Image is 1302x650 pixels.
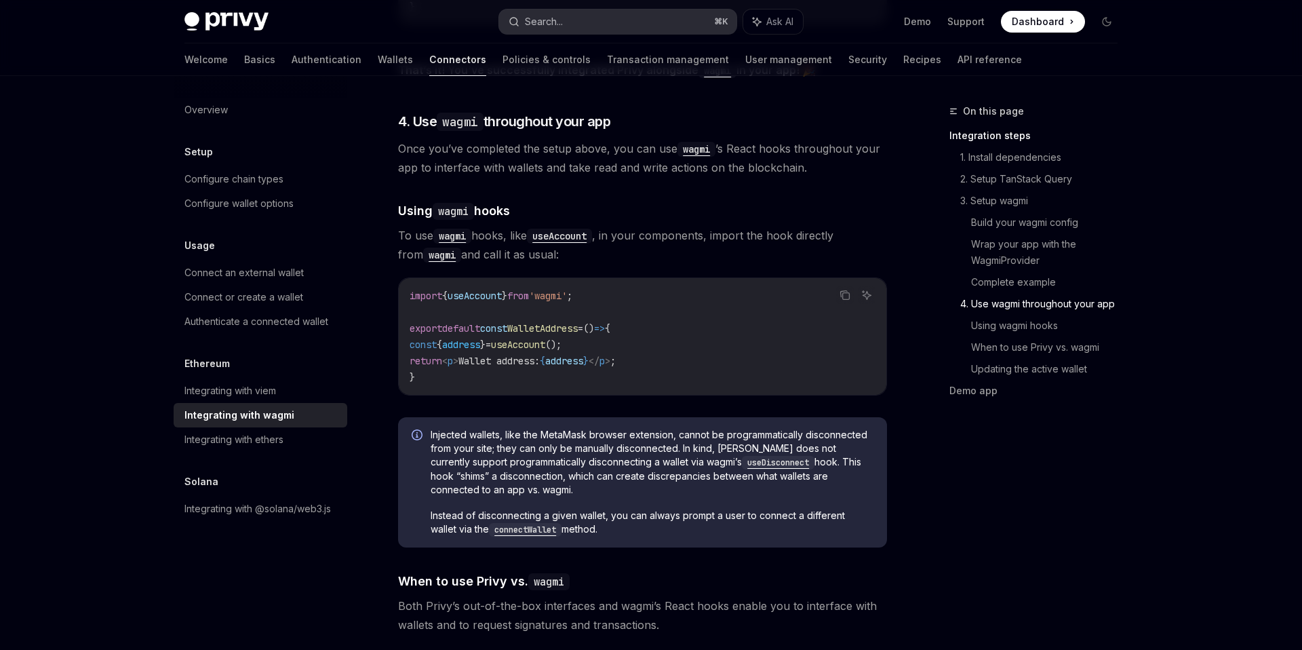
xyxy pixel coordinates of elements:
[698,63,736,77] a: wagmi
[486,339,491,351] span: =
[502,290,507,302] span: }
[437,339,442,351] span: {
[184,407,294,423] div: Integrating with wagmi
[599,355,605,367] span: p
[437,113,484,131] code: wagmi
[184,171,283,187] div: Configure chain types
[184,195,294,212] div: Configure wallet options
[607,43,729,76] a: Transaction management
[442,339,480,351] span: address
[184,12,269,31] img: dark logo
[174,167,347,191] a: Configure chain types
[502,43,591,76] a: Policies & controls
[745,43,832,76] a: User management
[442,322,480,334] span: default
[398,139,887,177] span: Once you’ve completed the setup above, you can use ’s React hooks throughout your app to interfac...
[527,229,592,242] a: useAccount
[184,43,228,76] a: Welcome
[766,15,793,28] span: Ask AI
[174,285,347,309] a: Connect or create a wallet
[743,9,803,34] button: Ask AI
[429,43,486,76] a: Connectors
[184,144,213,160] h5: Setup
[184,474,218,490] h5: Solana
[605,355,610,367] span: >
[958,43,1022,76] a: API reference
[244,43,275,76] a: Basics
[398,226,887,264] span: To use hooks, like , in your components, import the hook directly from and call it as usual:
[174,497,347,521] a: Integrating with @solana/web3.js
[960,293,1128,315] a: 4. Use wagmi throughout your app
[442,290,448,302] span: {
[410,339,437,351] span: const
[1096,11,1118,33] button: Toggle dark mode
[949,380,1128,402] a: Demo app
[527,229,592,244] code: useAccount
[410,371,415,383] span: }
[499,9,736,34] button: Search...⌘K
[412,429,425,443] svg: Info
[184,383,276,399] div: Integrating with viem
[960,168,1128,190] a: 2. Setup TanStack Query
[610,355,616,367] span: ;
[480,339,486,351] span: }
[904,15,931,28] a: Demo
[184,501,331,517] div: Integrating with @solana/web3.js
[431,428,873,497] span: Injected wallets, like the MetaMask browser extension, cannot be programmatically disconnected fr...
[184,356,230,372] h5: Ethereum
[971,337,1128,358] a: When to use Privy vs. wagmi
[540,355,545,367] span: {
[174,309,347,334] a: Authenticate a connected wallet
[453,355,458,367] span: >
[971,233,1128,271] a: Wrap your app with the WagmiProvider
[378,43,413,76] a: Wallets
[714,16,728,27] span: ⌘ K
[184,289,303,305] div: Connect or create a wallet
[971,315,1128,337] a: Using wagmi hooks
[836,286,854,304] button: Copy the contents from the code block
[433,229,471,242] a: wagmi
[448,355,453,367] span: p
[423,248,461,261] a: wagmi
[491,339,545,351] span: useAccount
[742,456,814,467] a: useDisconnect
[410,290,442,302] span: import
[174,261,347,285] a: Connect an external wallet
[594,322,605,334] span: =>
[971,358,1128,380] a: Updating the active wallet
[677,142,715,155] a: wagmi
[578,322,583,334] span: =
[398,202,510,220] span: Using hooks
[184,237,215,254] h5: Usage
[398,572,570,590] span: When to use Privy vs.
[431,509,873,537] span: Instead of disconnecting a given wallet, you can always prompt a user to connect a different wall...
[174,191,347,216] a: Configure wallet options
[583,355,589,367] span: }
[529,290,567,302] span: 'wagmi'
[442,355,448,367] span: <
[184,313,328,330] div: Authenticate a connected wallet
[410,355,442,367] span: return
[489,523,561,535] a: connectWallet
[458,355,540,367] span: Wallet address:
[589,355,599,367] span: </
[433,203,474,220] code: wagmi
[184,265,304,281] div: Connect an external wallet
[567,290,572,302] span: ;
[583,322,594,334] span: ()
[848,43,887,76] a: Security
[410,322,442,334] span: export
[960,147,1128,168] a: 1. Install dependencies
[507,290,529,302] span: from
[960,190,1128,212] a: 3. Setup wagmi
[903,43,941,76] a: Recipes
[1001,11,1085,33] a: Dashboard
[448,290,502,302] span: useAccount
[489,523,561,537] code: connectWallet
[545,355,583,367] span: address
[525,14,563,30] div: Search...
[971,271,1128,293] a: Complete example
[184,102,228,118] div: Overview
[174,98,347,122] a: Overview
[174,427,347,452] a: Integrating with ethers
